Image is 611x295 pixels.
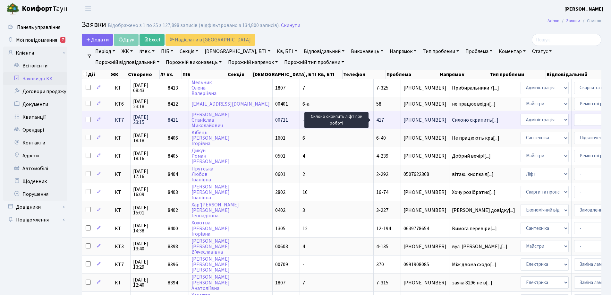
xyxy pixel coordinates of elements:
span: 0601 [275,171,285,178]
span: КТ [115,172,128,177]
th: Напрямок [439,70,489,79]
span: КТ6 [115,101,128,107]
th: Тип проблеми [489,70,546,79]
span: 1807 [275,279,285,286]
a: Хохотва[PERSON_NAME]Ігорівна [191,220,230,238]
span: [PHONE_NUMBER] [403,153,446,159]
div: 7 [60,37,65,43]
span: КТ3 [115,244,128,249]
input: Пошук... [532,34,601,46]
span: 1305 [275,225,285,232]
span: КТ [115,226,128,231]
a: Автомобілі [3,162,67,175]
span: КТ [115,208,128,213]
span: 370 [376,261,384,268]
span: 8404 [168,171,178,178]
a: Період [93,46,118,57]
span: 8411 [168,117,178,124]
a: Панель управління [3,21,67,34]
span: 3 [302,207,305,214]
button: Переключити навігацію [80,4,96,14]
a: [PERSON_NAME][PERSON_NAME][PERSON_NAME] [191,256,230,273]
th: [DEMOGRAPHIC_DATA], БТІ [252,70,317,79]
a: № вх. [137,46,157,57]
th: ЖК [110,70,127,79]
span: [DATE] 16:09 [133,187,162,197]
span: 8400 [168,225,178,232]
span: КТ [115,85,128,91]
a: Секція [177,46,201,57]
img: logo.png [6,3,19,15]
a: Порожній тип проблеми [282,57,347,68]
a: Кібець[PERSON_NAME]Ігорівна [191,129,230,147]
a: Клієнти [3,47,67,59]
th: Відповідальний [546,70,604,79]
span: Заявки [82,19,106,30]
span: 2802 [275,189,285,196]
span: Хочу розібратис[...] [452,189,496,196]
span: КТ [115,135,128,141]
li: Список [580,17,601,24]
span: [DATE] 23:18 [133,99,162,109]
a: [PERSON_NAME][PERSON_NAME]Іванівна [191,183,230,201]
span: Панель управління [17,24,60,31]
th: Секція [227,70,252,79]
span: [DATE] 12:40 [133,277,162,288]
span: вул. [PERSON_NAME],[...] [452,243,507,250]
span: 16-74 [376,189,388,196]
a: Тип проблеми [420,46,462,57]
span: Вимога перевіри[...] [452,225,497,232]
a: Виконавець [348,46,386,57]
span: [PHONE_NUMBER] [403,208,446,213]
span: Не працюють кра[...] [452,134,499,142]
a: Квитанції [3,111,67,124]
a: Порушення [3,188,67,201]
span: 7 [302,279,305,286]
span: КТ [115,190,128,195]
span: 7-315 [376,279,388,286]
a: Мої повідомлення7 [3,34,67,47]
span: 0639778654 [403,226,446,231]
span: Між двома сходо[...] [452,261,496,268]
a: ПІБ [158,46,176,57]
th: ПІБ [182,70,227,79]
th: Телефон [343,70,386,79]
span: 8402 [168,207,178,214]
span: 4 [302,152,305,160]
span: 58 [376,100,381,108]
span: не працює вхідн[...] [452,100,496,108]
span: 00603 [275,243,288,250]
span: 8406 [168,134,178,142]
span: - [302,261,304,268]
span: 4-135 [376,243,388,250]
a: МельникОленаВалеріївна [191,79,216,97]
span: 6-а [302,100,310,108]
span: [PHONE_NUMBER] [403,85,446,91]
a: Напрямок [387,46,419,57]
div: Силоно скрипить ліфт при роботі [304,112,369,128]
th: Кв, БТІ [317,70,343,79]
a: Документи [3,98,67,111]
span: 12 [302,225,308,232]
span: 00401 [275,100,288,108]
a: Повідомлення [3,213,67,226]
span: 6 [302,134,305,142]
span: 16 [302,189,308,196]
a: Заявки до КК [3,72,67,85]
a: [PERSON_NAME] [564,5,603,13]
span: 7-325 [376,84,388,91]
span: 8412 [168,100,178,108]
nav: breadcrumb [538,14,611,28]
span: [DATE] 13:29 [133,259,162,270]
a: Порожній виконавець [163,57,224,68]
a: Порожній напрямок [225,57,280,68]
span: 2 [302,171,305,178]
span: [DATE] 08:43 [133,83,162,93]
span: 0501 [275,152,285,160]
span: [DATE] 23:15 [133,115,162,125]
span: КТ [115,280,128,285]
span: 8413 [168,84,178,91]
a: Довідники [3,201,67,213]
span: 6-40 [376,134,386,142]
